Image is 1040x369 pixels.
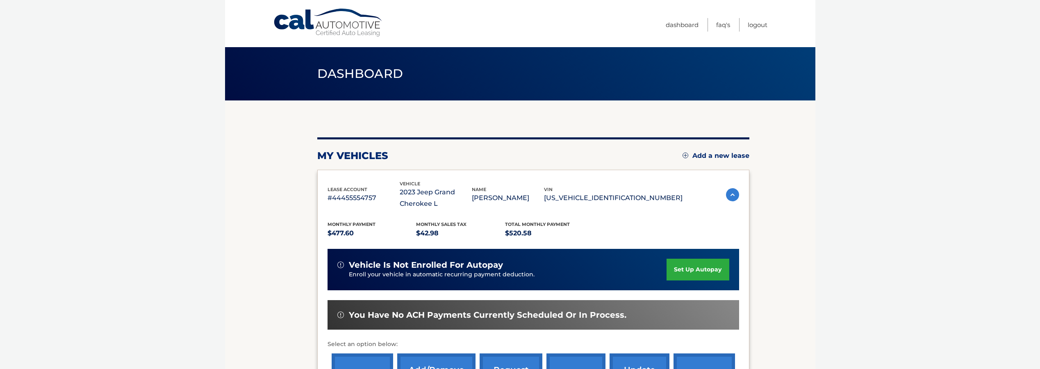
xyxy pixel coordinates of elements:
span: Monthly sales Tax [416,221,467,227]
span: name [472,187,486,192]
p: [PERSON_NAME] [472,192,544,204]
p: #44455554757 [328,192,400,204]
p: $520.58 [505,228,594,239]
a: FAQ's [716,18,730,32]
span: Total Monthly Payment [505,221,570,227]
span: Dashboard [317,66,403,81]
span: vin [544,187,553,192]
p: $477.60 [328,228,416,239]
span: lease account [328,187,367,192]
img: alert-white.svg [337,312,344,318]
p: Select an option below: [328,339,739,349]
h2: my vehicles [317,150,388,162]
a: Add a new lease [683,152,749,160]
span: vehicle [400,181,420,187]
span: vehicle is not enrolled for autopay [349,260,503,270]
p: $42.98 [416,228,505,239]
a: Cal Automotive [273,8,384,37]
img: add.svg [683,153,688,158]
p: Enroll your vehicle in automatic recurring payment deduction. [349,270,667,279]
p: [US_VEHICLE_IDENTIFICATION_NUMBER] [544,192,683,204]
img: alert-white.svg [337,262,344,268]
p: 2023 Jeep Grand Cherokee L [400,187,472,210]
a: Logout [748,18,767,32]
img: accordion-active.svg [726,188,739,201]
span: Monthly Payment [328,221,375,227]
span: You have no ACH payments currently scheduled or in process. [349,310,626,320]
a: Dashboard [666,18,699,32]
a: set up autopay [667,259,729,280]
